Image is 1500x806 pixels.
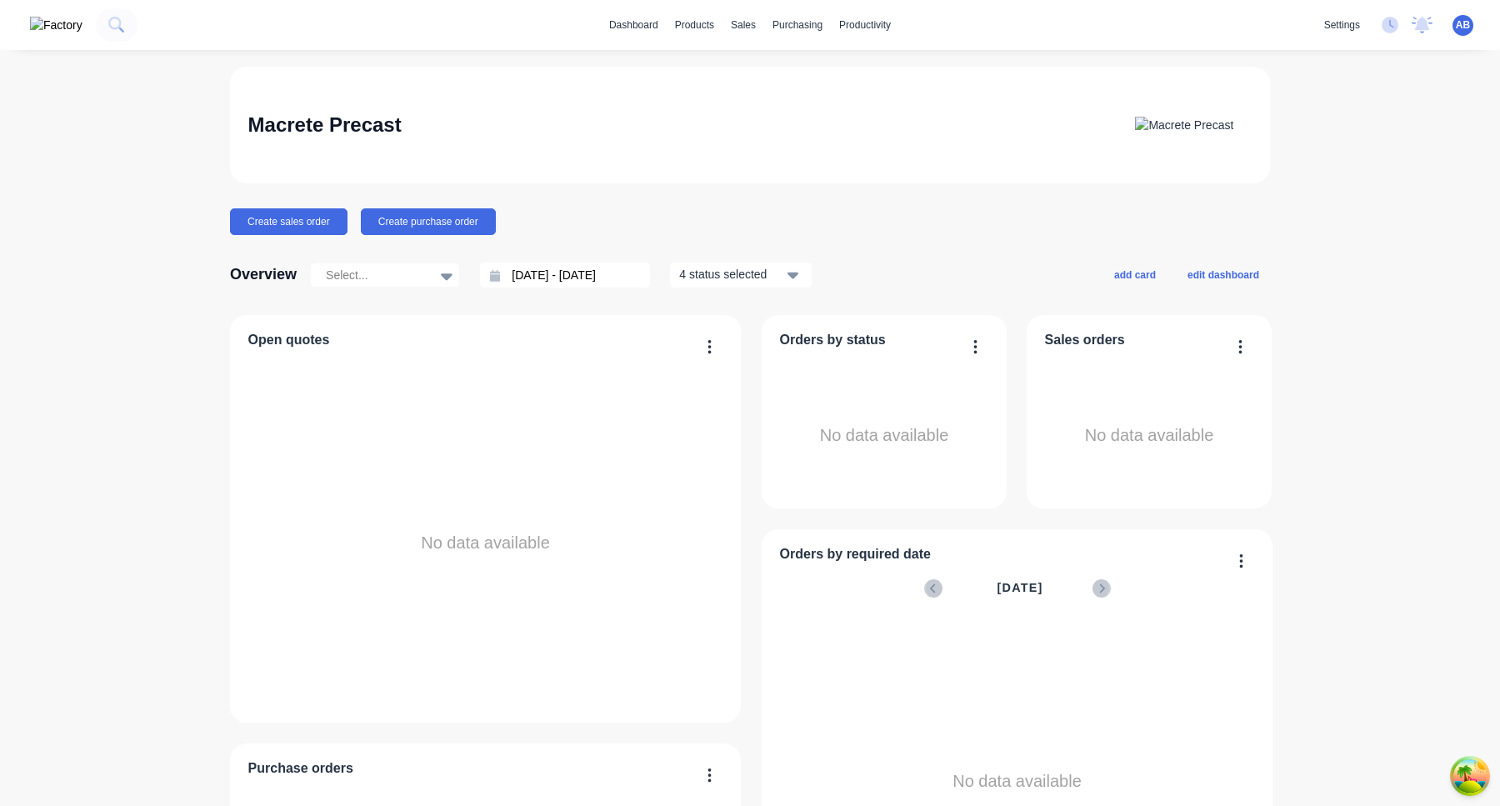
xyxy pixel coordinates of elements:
[1456,18,1470,33] span: AB
[1045,357,1254,514] div: No data available
[230,258,297,292] div: Overview
[248,330,330,350] span: Open quotes
[230,208,347,235] button: Create sales order
[1316,13,1368,38] div: settings
[1453,759,1487,793] button: Open Tanstack query devtools
[248,758,353,778] span: Purchase orders
[667,13,722,38] div: products
[670,263,812,288] button: 4 status selected
[1103,263,1167,285] button: add card
[601,13,667,38] a: dashboard
[780,357,989,514] div: No data available
[722,13,764,38] div: sales
[764,13,831,38] div: purchasing
[679,266,784,283] div: 4 status selected
[1135,117,1233,134] img: Macrete Precast
[30,17,82,34] img: Factory
[361,208,496,235] button: Create purchase order
[1045,330,1125,350] span: Sales orders
[831,13,899,38] div: productivity
[248,357,723,728] div: No data available
[248,108,402,142] div: Macrete Precast
[780,544,931,564] span: Orders by required date
[780,330,886,350] span: Orders by status
[1177,263,1270,285] button: edit dashboard
[997,579,1043,598] span: [DATE]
